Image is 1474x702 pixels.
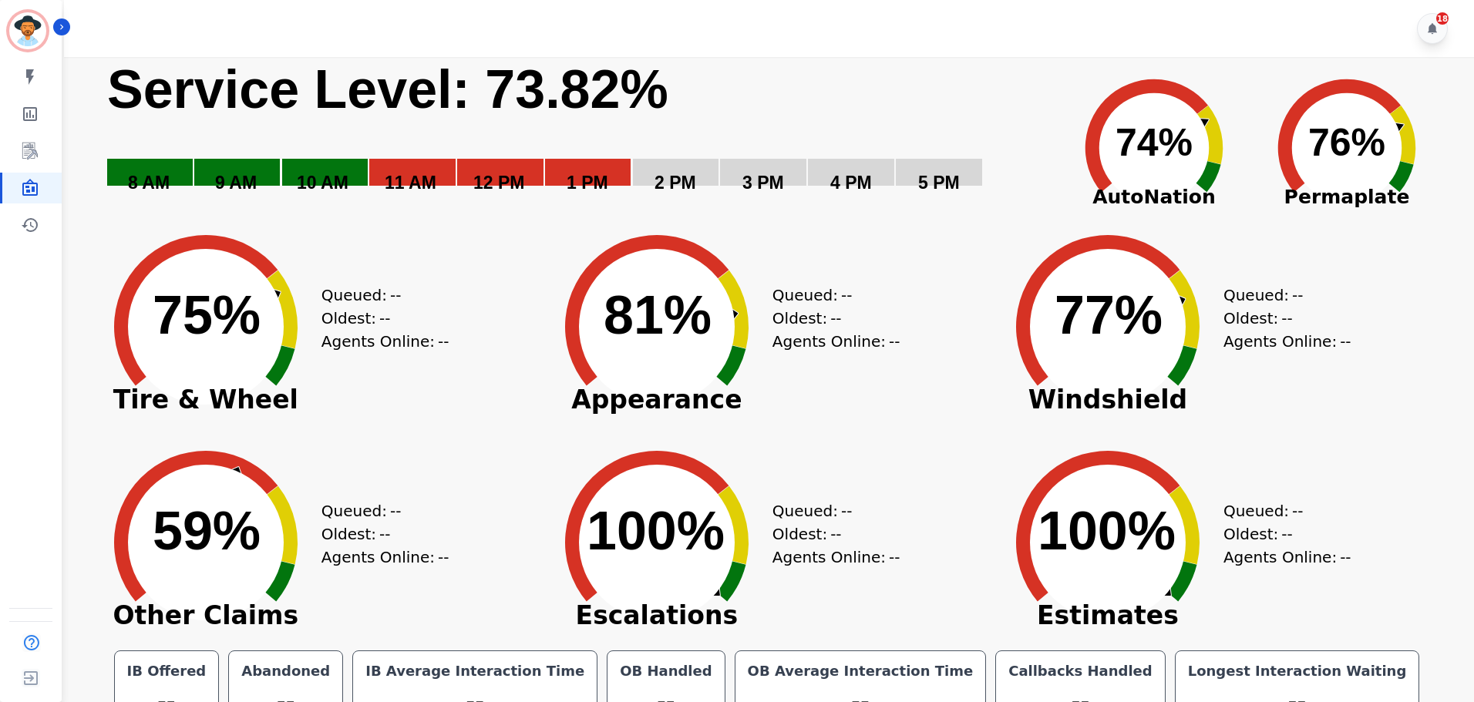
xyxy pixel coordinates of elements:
span: Windshield [992,392,1223,408]
span: -- [889,546,900,569]
span: -- [889,330,900,353]
span: Tire & Wheel [90,392,321,408]
span: -- [1340,546,1351,569]
span: Permaplate [1250,183,1443,212]
div: Agents Online: [1223,546,1355,569]
div: IB Offered [124,660,210,682]
div: Agents Online: [321,546,453,569]
span: Appearance [541,392,772,408]
div: Oldest: [321,522,437,546]
div: Queued: [1223,499,1339,522]
text: 59% [153,501,261,561]
span: -- [1292,499,1303,522]
span: -- [438,330,449,353]
span: -- [379,307,390,330]
div: IB Average Interaction Time [362,660,587,682]
span: Other Claims [90,608,321,623]
div: Agents Online: [1223,330,1355,353]
span: -- [390,284,401,307]
text: 77% [1055,285,1163,345]
span: -- [379,522,390,546]
text: 2 PM [655,173,696,193]
span: Estimates [992,608,1223,623]
div: OB Handled [617,660,715,682]
img: Bordered avatar [9,12,46,49]
div: Agents Online: [772,330,904,353]
div: Oldest: [1223,522,1339,546]
div: Oldest: [321,307,437,330]
span: -- [1340,330,1351,353]
span: -- [1292,284,1303,307]
text: 100% [1038,501,1176,561]
span: -- [830,307,841,330]
text: 1 PM [567,173,608,193]
text: 11 AM [385,173,436,193]
div: Longest Interaction Waiting [1185,660,1410,682]
span: -- [390,499,401,522]
text: 76% [1308,121,1385,164]
div: Oldest: [772,522,888,546]
span: AutoNation [1058,183,1250,212]
text: 9 AM [215,173,257,193]
div: Abandoned [238,660,333,682]
text: 10 AM [297,173,348,193]
div: Queued: [321,499,437,522]
div: Queued: [321,284,437,307]
span: -- [438,546,449,569]
text: 75% [153,285,261,345]
text: Service Level: 73.82% [107,59,668,119]
div: Oldest: [1223,307,1339,330]
div: Queued: [772,499,888,522]
div: Queued: [772,284,888,307]
div: Callbacks Handled [1005,660,1156,682]
div: Agents Online: [772,546,904,569]
div: 18 [1436,12,1449,25]
text: 12 PM [473,173,524,193]
span: -- [841,499,852,522]
span: Escalations [541,608,772,623]
text: 8 AM [128,173,170,193]
span: -- [1281,307,1292,330]
div: OB Average Interaction Time [745,660,977,682]
text: 81% [604,285,712,345]
div: Oldest: [772,307,888,330]
div: Agents Online: [321,330,453,353]
span: -- [841,284,852,307]
text: 3 PM [742,173,784,193]
text: 74% [1116,121,1193,164]
text: 5 PM [918,173,960,193]
text: 4 PM [830,173,872,193]
svg: Service Level: 0% [106,57,1055,215]
text: 100% [587,501,725,561]
div: Queued: [1223,284,1339,307]
span: -- [830,522,841,546]
span: -- [1281,522,1292,546]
